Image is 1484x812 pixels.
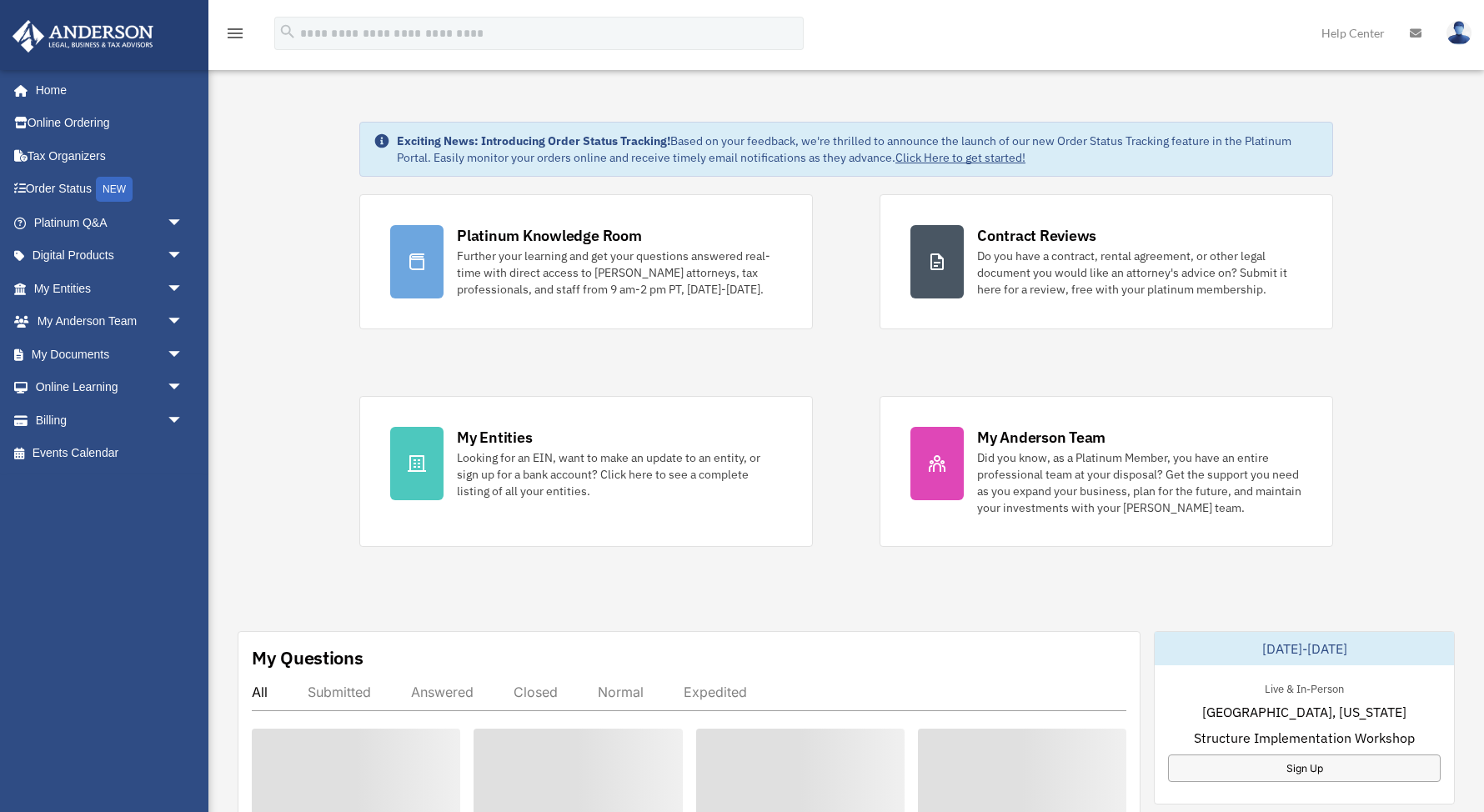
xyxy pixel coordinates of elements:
div: [DATE]-[DATE] [1155,632,1454,665]
a: Billingarrow_drop_down [12,403,208,437]
a: Digital Productsarrow_drop_down [12,239,208,273]
span: arrow_drop_down [167,371,200,405]
div: Contract Reviews [977,225,1096,246]
a: menu [225,29,245,43]
div: Closed [514,684,558,700]
img: User Pic [1446,21,1471,45]
a: Click Here to get started! [895,150,1025,165]
a: My Documentsarrow_drop_down [12,338,208,371]
i: menu [225,23,245,43]
img: Anderson Advisors Platinum Portal [8,20,158,53]
div: Answered [411,684,474,700]
div: Expedited [684,684,747,700]
div: Submitted [308,684,371,700]
div: My Anderson Team [977,427,1105,448]
div: NEW [96,177,133,202]
a: Online Learningarrow_drop_down [12,371,208,404]
div: My Entities [457,427,532,448]
span: arrow_drop_down [167,239,200,273]
span: arrow_drop_down [167,206,200,240]
span: arrow_drop_down [167,403,200,438]
a: Order StatusNEW [12,173,208,207]
div: Further your learning and get your questions answered real-time with direct access to [PERSON_NAM... [457,248,782,298]
a: My Entities Looking for an EIN, want to make an update to an entity, or sign up for a bank accoun... [359,396,813,547]
span: [GEOGRAPHIC_DATA], [US_STATE] [1202,702,1406,722]
div: My Questions [252,645,363,670]
a: Platinum Q&Aarrow_drop_down [12,206,208,239]
div: Do you have a contract, rental agreement, or other legal document you would like an attorney's ad... [977,248,1302,298]
a: Events Calendar [12,437,208,470]
div: Live & In-Person [1251,679,1357,696]
div: Looking for an EIN, want to make an update to an entity, or sign up for a bank account? Click her... [457,449,782,499]
span: arrow_drop_down [167,338,200,372]
div: Normal [598,684,644,700]
a: Home [12,73,200,107]
a: Platinum Knowledge Room Further your learning and get your questions answered real-time with dire... [359,194,813,329]
a: My Entitiesarrow_drop_down [12,272,208,305]
strong: Exciting News: Introducing Order Status Tracking! [397,133,670,148]
span: arrow_drop_down [167,305,200,339]
div: Platinum Knowledge Room [457,225,642,246]
a: Online Ordering [12,107,208,140]
a: Sign Up [1168,754,1441,782]
span: Structure Implementation Workshop [1194,728,1415,748]
span: arrow_drop_down [167,272,200,306]
div: Based on your feedback, we're thrilled to announce the launch of our new Order Status Tracking fe... [397,133,1319,166]
i: search [278,23,297,41]
a: Contract Reviews Do you have a contract, rental agreement, or other legal document you would like... [880,194,1333,329]
div: All [252,684,268,700]
div: Did you know, as a Platinum Member, you have an entire professional team at your disposal? Get th... [977,449,1302,516]
a: My Anderson Team Did you know, as a Platinum Member, you have an entire professional team at your... [880,396,1333,547]
a: My Anderson Teamarrow_drop_down [12,305,208,338]
a: Tax Organizers [12,139,208,173]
